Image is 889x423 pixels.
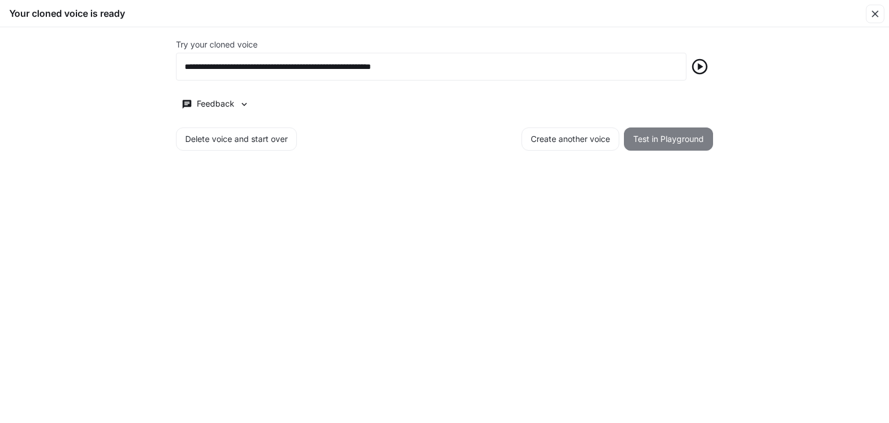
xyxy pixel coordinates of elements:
button: Feedback [176,94,255,114]
button: Delete voice and start over [176,127,297,151]
button: Create another voice [521,127,619,151]
h5: Your cloned voice is ready [9,7,125,20]
button: Test in Playground [624,127,713,151]
p: Try your cloned voice [176,41,258,49]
